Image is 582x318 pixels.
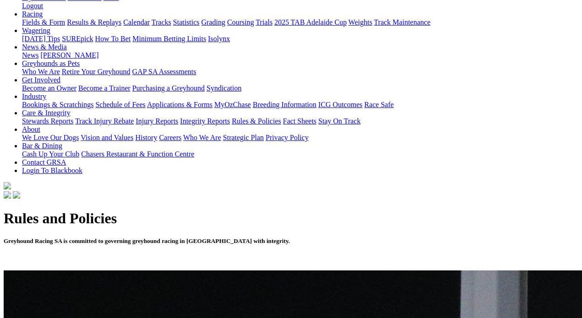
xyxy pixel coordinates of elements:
a: Chasers Restaurant & Function Centre [81,150,194,158]
a: SUREpick [62,35,93,43]
a: Industry [22,92,46,100]
a: About [22,125,40,133]
div: Care & Integrity [22,117,578,125]
a: Grading [201,18,225,26]
div: About [22,134,578,142]
img: facebook.svg [4,191,11,199]
a: [DATE] Tips [22,35,60,43]
a: Bookings & Scratchings [22,101,93,108]
a: Wagering [22,27,50,34]
a: History [135,134,157,141]
a: Track Injury Rebate [75,117,134,125]
a: [PERSON_NAME] [40,51,98,59]
a: Become an Owner [22,84,76,92]
a: Vision and Values [81,134,133,141]
a: News & Media [22,43,67,51]
a: Rules & Policies [232,117,281,125]
a: Syndication [207,84,241,92]
a: Applications & Forms [147,101,212,108]
a: Strategic Plan [223,134,264,141]
a: Retire Your Greyhound [62,68,131,75]
a: Login To Blackbook [22,167,82,174]
a: Coursing [227,18,254,26]
a: Race Safe [364,101,393,108]
a: Logout [22,2,43,10]
a: Who We Are [22,68,60,75]
a: Weights [348,18,372,26]
a: How To Bet [95,35,131,43]
div: Get Involved [22,84,578,92]
a: Racing [22,10,43,18]
a: Fact Sheets [283,117,316,125]
div: Racing [22,18,578,27]
a: Schedule of Fees [95,101,145,108]
a: Who We Are [183,134,221,141]
a: Stay On Track [318,117,360,125]
img: twitter.svg [13,191,20,199]
a: 2025 TAB Adelaide Cup [274,18,347,26]
div: Greyhounds as Pets [22,68,578,76]
a: Purchasing a Greyhound [132,84,205,92]
a: Injury Reports [136,117,178,125]
img: logo-grsa-white.png [4,182,11,189]
h5: Greyhound Racing SA is committed to governing greyhound racing in [GEOGRAPHIC_DATA] with integrity. [4,237,578,245]
a: Greyhounds as Pets [22,59,80,67]
a: Cash Up Your Club [22,150,79,158]
a: Care & Integrity [22,109,71,117]
a: Become a Trainer [78,84,131,92]
a: Track Maintenance [374,18,430,26]
a: Integrity Reports [180,117,230,125]
a: Stewards Reports [22,117,73,125]
a: Minimum Betting Limits [132,35,206,43]
a: Fields & Form [22,18,65,26]
a: Privacy Policy [266,134,309,141]
a: GAP SA Assessments [132,68,196,75]
a: Isolynx [208,35,230,43]
a: Bar & Dining [22,142,62,150]
a: Contact GRSA [22,158,66,166]
a: We Love Our Dogs [22,134,79,141]
a: Tracks [152,18,171,26]
div: Bar & Dining [22,150,578,158]
a: Get Involved [22,76,60,84]
h1: Rules and Policies [4,210,578,227]
a: MyOzChase [214,101,251,108]
div: Industry [22,101,578,109]
a: Breeding Information [253,101,316,108]
div: Wagering [22,35,578,43]
a: Results & Replays [67,18,121,26]
a: ICG Outcomes [318,101,362,108]
a: Careers [159,134,181,141]
div: News & Media [22,51,578,59]
a: Trials [256,18,272,26]
a: News [22,51,38,59]
a: Statistics [173,18,200,26]
a: Calendar [123,18,150,26]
